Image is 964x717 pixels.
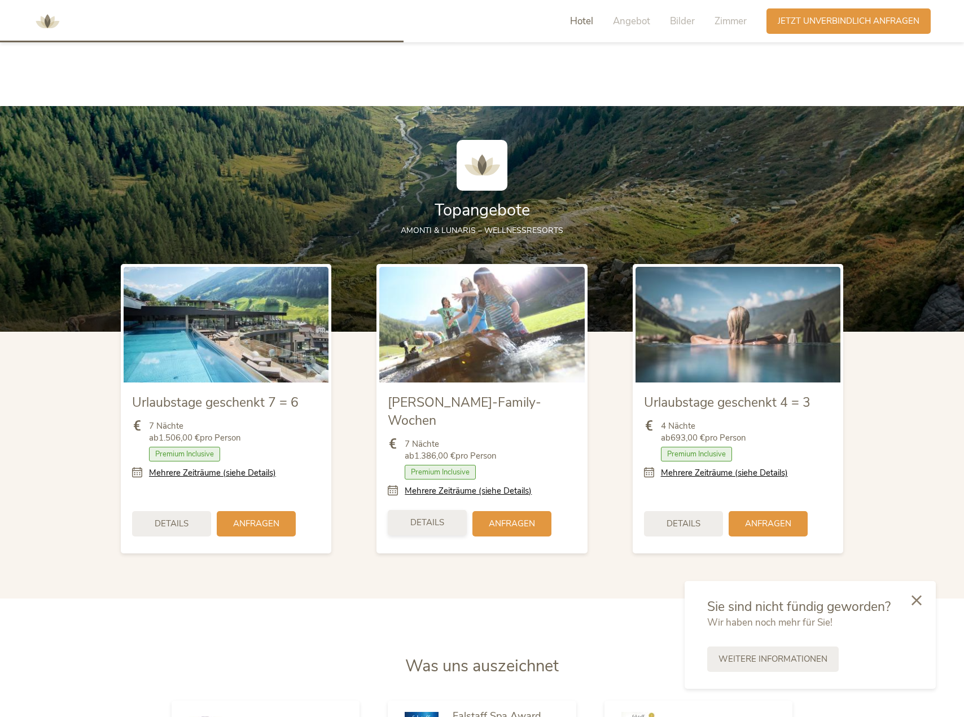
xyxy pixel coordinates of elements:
[379,267,584,382] img: Sommer-Family-Wochen
[661,447,732,461] span: Premium Inclusive
[149,467,276,479] a: Mehrere Zeiträume (siehe Details)
[718,653,827,665] span: Weitere Informationen
[457,140,507,191] img: AMONTI & LUNARIS Wellnessresort
[149,447,220,461] span: Premium Inclusive
[671,432,705,443] b: 693,00 €
[636,267,840,382] img: Urlaubstage geschenkt 4 = 3
[661,467,788,479] a: Mehrere Zeiträume (siehe Details)
[159,432,200,443] b: 1.506,00 €
[435,199,530,221] span: Topangebote
[155,518,189,530] span: Details
[707,598,891,615] span: Sie sind nicht fündig geworden?
[405,438,497,462] span: 7 Nächte ab pro Person
[644,394,810,411] span: Urlaubstage geschenkt 4 = 3
[405,465,476,480] span: Premium Inclusive
[414,450,455,461] b: 1.386,00 €
[401,225,563,236] span: AMONTI & LUNARIS – Wellnessresorts
[388,394,541,429] span: [PERSON_NAME]-Family-Wochen
[613,15,650,28] span: Angebot
[707,616,832,629] span: Wir haben noch mehr für Sie!
[667,518,700,530] span: Details
[30,5,64,38] img: AMONTI & LUNARIS Wellnessresort
[124,267,328,382] img: Urlaubstage geschenkt 7 = 6
[670,15,695,28] span: Bilder
[132,394,299,411] span: Urlaubstage geschenkt 7 = 6
[405,655,559,677] span: Was uns auszeichnet
[715,15,747,28] span: Zimmer
[405,485,532,497] a: Mehrere Zeiträume (siehe Details)
[489,518,535,530] span: Anfragen
[233,518,279,530] span: Anfragen
[149,420,241,444] span: 7 Nächte ab pro Person
[410,517,444,529] span: Details
[745,518,791,530] span: Anfragen
[570,15,593,28] span: Hotel
[661,420,746,444] span: 4 Nächte ab pro Person
[707,646,839,672] a: Weitere Informationen
[778,15,919,27] span: Jetzt unverbindlich anfragen
[30,17,64,25] a: AMONTI & LUNARIS Wellnessresort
